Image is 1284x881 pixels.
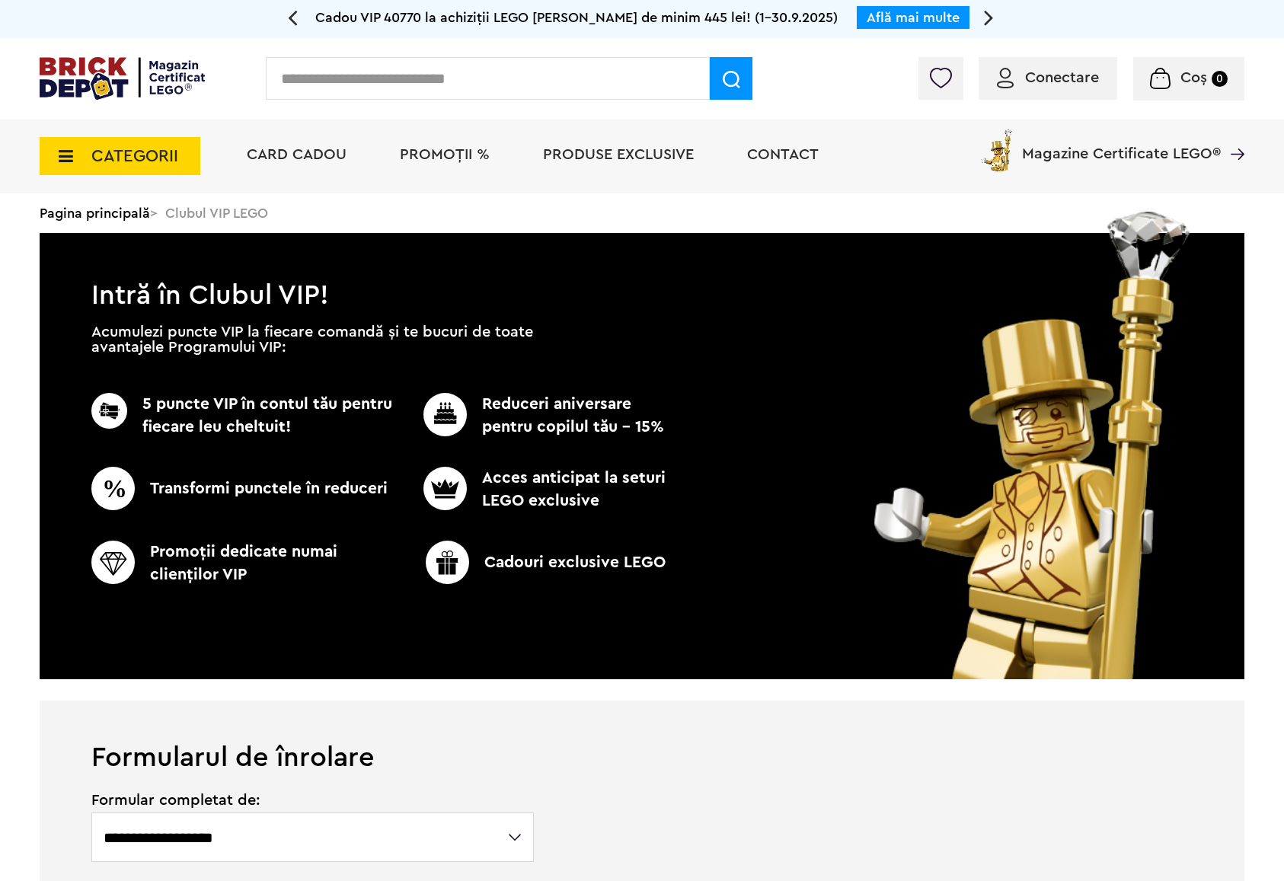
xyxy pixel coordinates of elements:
h1: Intră în Clubul VIP! [40,233,1244,303]
a: Magazine Certificate LEGO® [1221,126,1244,142]
p: Cadouri exclusive LEGO [392,541,699,584]
img: CC_BD_Green_chek_mark [423,393,467,436]
img: CC_BD_Green_chek_mark [423,467,467,510]
a: Conectare [997,70,1099,85]
h1: Formularul de înrolare [40,701,1244,771]
img: vip_page_image [853,212,1213,679]
img: CC_BD_Green_chek_mark [426,541,469,584]
a: Produse exclusive [543,147,694,162]
img: CC_BD_Green_chek_mark [91,467,135,510]
p: 5 puncte VIP în contul tău pentru fiecare leu cheltuit! [91,393,398,439]
div: > Clubul VIP LEGO [40,193,1244,233]
p: Promoţii dedicate numai clienţilor VIP [91,541,398,586]
img: CC_BD_Green_chek_mark [91,393,127,429]
p: Reduceri aniversare pentru copilul tău - 15% [398,393,671,439]
p: Acumulezi puncte VIP la fiecare comandă și te bucuri de toate avantajele Programului VIP: [91,324,533,355]
p: Acces anticipat la seturi LEGO exclusive [398,467,671,512]
a: PROMOȚII % [400,147,490,162]
span: Formular completat de: [91,793,535,808]
span: CATEGORII [91,148,178,164]
p: Transformi punctele în reduceri [91,467,398,510]
small: 0 [1212,71,1228,87]
span: Coș [1180,70,1207,85]
span: Magazine Certificate LEGO® [1022,126,1221,161]
a: Află mai multe [867,11,960,24]
span: Cadou VIP 40770 la achiziții LEGO [PERSON_NAME] de minim 445 lei! (1-30.9.2025) [315,11,838,24]
a: Pagina principală [40,206,150,220]
span: Conectare [1025,70,1099,85]
a: Contact [747,147,819,162]
img: CC_BD_Green_chek_mark [91,541,135,584]
a: Card Cadou [247,147,347,162]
